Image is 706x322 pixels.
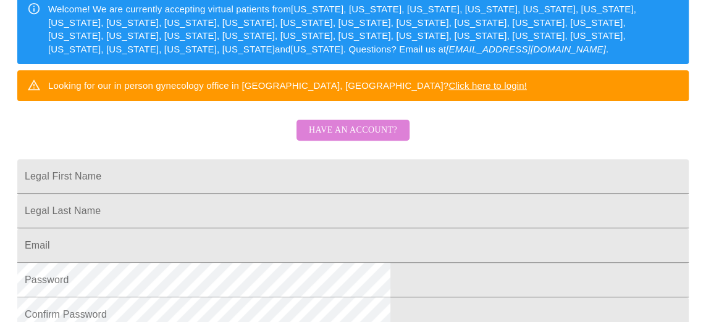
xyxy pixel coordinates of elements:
em: [EMAIL_ADDRESS][DOMAIN_NAME] [446,44,606,54]
span: Have an account? [309,123,397,138]
a: Have an account? [293,133,413,144]
a: Click here to login! [448,80,527,91]
button: Have an account? [296,120,410,141]
div: Looking for our in person gynecology office in [GEOGRAPHIC_DATA], [GEOGRAPHIC_DATA]? [48,74,527,97]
